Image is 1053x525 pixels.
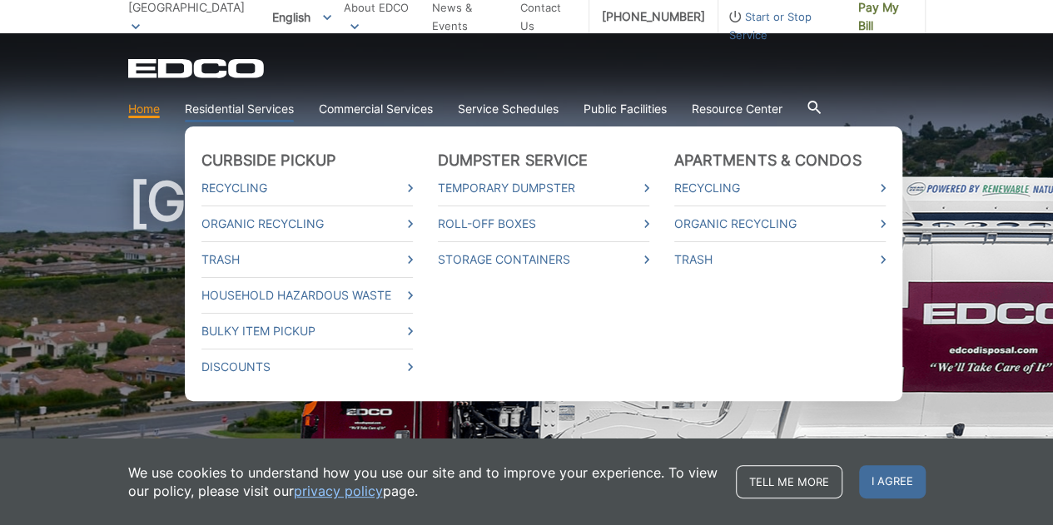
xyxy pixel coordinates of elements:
[438,179,649,197] a: Temporary Dumpster
[201,179,413,197] a: Recycling
[201,215,413,233] a: Organic Recycling
[201,358,413,376] a: Discounts
[128,58,266,78] a: EDCD logo. Return to the homepage.
[674,151,862,170] a: Apartments & Condos
[260,3,344,31] span: English
[674,215,886,233] a: Organic Recycling
[736,465,842,498] a: Tell me more
[201,250,413,269] a: Trash
[319,100,433,118] a: Commercial Services
[674,250,886,269] a: Trash
[859,465,926,498] span: I agree
[438,215,649,233] a: Roll-Off Boxes
[438,250,649,269] a: Storage Containers
[458,100,559,118] a: Service Schedules
[201,322,413,340] a: Bulky Item Pickup
[201,151,336,170] a: Curbside Pickup
[128,100,160,118] a: Home
[201,286,413,305] a: Household Hazardous Waste
[128,463,719,500] p: We use cookies to understand how you use our site and to improve your experience. To view our pol...
[584,100,667,118] a: Public Facilities
[438,151,589,170] a: Dumpster Service
[294,482,383,500] a: privacy policy
[674,179,886,197] a: Recycling
[692,100,782,118] a: Resource Center
[185,100,294,118] a: Residential Services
